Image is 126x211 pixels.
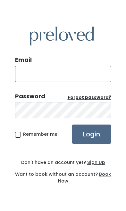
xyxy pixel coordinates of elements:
[15,159,111,166] div: Don't have an account yet?
[68,94,111,101] u: Forgot password?
[30,27,94,45] img: preloved logo
[87,159,105,166] u: Sign Up
[15,56,32,64] label: Email
[86,159,105,166] a: Sign Up
[58,171,111,184] a: Book Now
[72,125,111,144] input: Login
[15,92,45,101] div: Password
[68,94,111,101] a: Forgot password?
[15,166,111,184] div: Want to book without an account?
[23,131,57,137] span: Remember me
